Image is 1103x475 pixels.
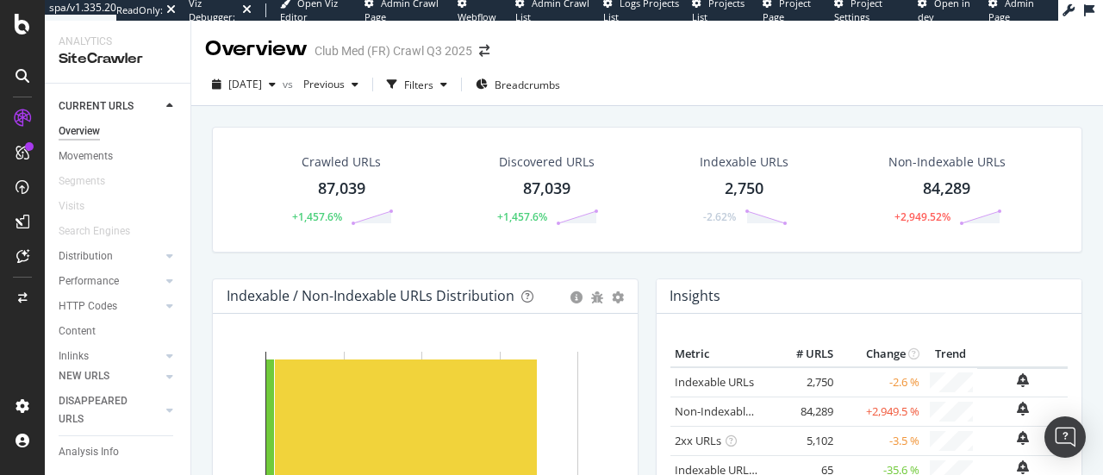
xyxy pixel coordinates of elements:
div: 2,750 [725,178,763,200]
div: Content [59,322,96,341]
button: Filters [380,71,454,98]
div: NEW URLS [59,367,109,385]
div: arrow-right-arrow-left [479,45,489,57]
div: Overview [205,34,308,64]
div: Overview [59,122,100,141]
th: Metric [670,341,769,367]
div: 87,039 [523,178,570,200]
a: Movements [59,147,178,166]
a: HTTP Codes [59,297,161,316]
td: 5,102 [769,426,838,455]
th: Change [838,341,924,367]
a: Non-Indexable URLs [675,403,780,419]
span: Breadcrumbs [495,78,560,92]
td: -2.6 % [838,367,924,397]
a: NEW URLS [59,367,161,385]
div: Performance [59,272,119,291]
div: Discovered URLs [499,153,595,171]
a: CURRENT URLS [59,97,161,116]
a: Visits [59,197,102,216]
div: gear [612,291,624,303]
span: Webflow [458,10,496,23]
div: Segments [59,172,105,191]
th: # URLS [769,341,838,367]
div: Inlinks [59,347,89,366]
a: Performance [59,272,161,291]
div: HTTP Codes [59,297,117,316]
span: Previous [296,77,345,91]
td: 2,750 [769,367,838,397]
div: CURRENT URLS [59,97,134,116]
div: Open Intercom Messenger [1044,416,1086,458]
button: Previous [296,71,365,98]
div: Indexable / Non-Indexable URLs Distribution [227,287,514,304]
div: Visits [59,197,84,216]
a: Search Engines [59,222,147,241]
div: bell-plus [1017,402,1029,416]
div: SiteCrawler [59,49,177,69]
a: Analysis Info [59,443,178,461]
div: bell-plus [1017,431,1029,445]
div: +1,457.6% [292,209,342,224]
div: Movements [59,147,113,166]
div: Search Engines [59,222,130,241]
div: bug [591,291,603,303]
div: DISAPPEARED URLS [59,392,146,428]
a: Overview [59,122,178,141]
div: ReadOnly: [116,3,163,17]
div: -2.62% [703,209,736,224]
td: +2,949.5 % [838,397,924,426]
div: +1,457.6% [497,209,547,224]
button: [DATE] [205,71,283,98]
th: Trend [924,341,977,367]
div: Analysis Info [59,443,119,461]
h4: Insights [670,284,720,308]
div: 84,289 [923,178,970,200]
a: Segments [59,172,122,191]
button: Breadcrumbs [469,71,567,98]
span: vs [283,77,296,91]
a: Indexable URLs [675,374,754,390]
div: Indexable URLs [700,153,788,171]
div: Analytics [59,34,177,49]
div: circle-info [570,291,583,303]
a: Inlinks [59,347,161,366]
td: 84,289 [769,397,838,426]
span: 2025 Aug. 12th [228,77,262,91]
div: +2,949.52% [894,209,950,224]
a: DISAPPEARED URLS [59,392,161,428]
div: Distribution [59,247,113,266]
div: bell-plus [1017,373,1029,387]
a: Distribution [59,247,161,266]
td: -3.5 % [838,426,924,455]
div: Non-Indexable URLs [888,153,1006,171]
div: 87,039 [318,178,365,200]
div: Club Med (FR) Crawl Q3 2025 [315,42,472,59]
a: 2xx URLs [675,433,721,448]
a: Content [59,322,178,341]
div: bell-plus [1017,460,1029,474]
div: Crawled URLs [302,153,381,171]
div: Filters [404,78,433,92]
